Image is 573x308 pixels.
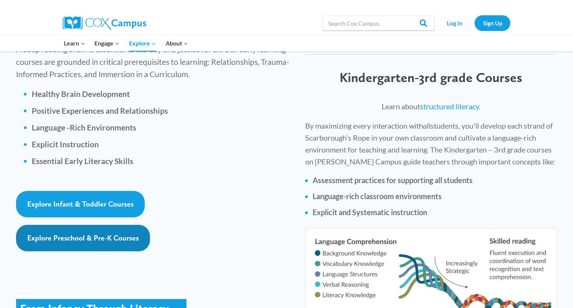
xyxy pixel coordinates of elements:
b: Essential Early Literacy Skills [32,156,133,166]
span: Kindergarten-3rd grade Courses [339,69,522,85]
button: Child menu of About [161,35,193,51]
span: Explore Preschool & Pre-K Courses [27,233,139,242]
span: Explore Infant & Toddler Courses [27,199,134,208]
img: Cox Campus [63,16,146,30]
p: By maximizing every interaction with students, you'll develop each strand of Scarborough's Rope i... [305,120,557,167]
b: Explicit Instruction [32,139,99,149]
a: Explore Preschool & Pre-K Courses [16,225,150,251]
a: Explore Infant & Toddler Courses [16,191,145,217]
input: Search Cox Campus [323,16,435,31]
button: Child menu of Learn [59,35,90,51]
i: all [423,121,430,130]
p: Learn about [305,100,557,112]
strong: Language-rich classroom environments [313,192,442,201]
b: Language -Rich Environments [32,123,136,132]
button: Child menu of Explore [124,35,161,51]
a: structured literacy. [420,102,480,111]
p: A deep reading brain is essential to literacy and justice for all. Our early learning courses are... [16,43,290,81]
strong: Healthy Brain Development [32,89,130,98]
button: Child menu of Engage [90,35,125,51]
a: Sign Up [475,15,510,31]
nav: Primary Navigation [59,35,192,51]
nav: Secondary Navigation [438,15,510,31]
b: Positive Experiences and Relationships [32,106,168,115]
strong: Explicit and Systematic instruction [313,208,427,217]
a: Log In [438,15,471,31]
strong: Assessment practices for supporting all students [313,176,473,185]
